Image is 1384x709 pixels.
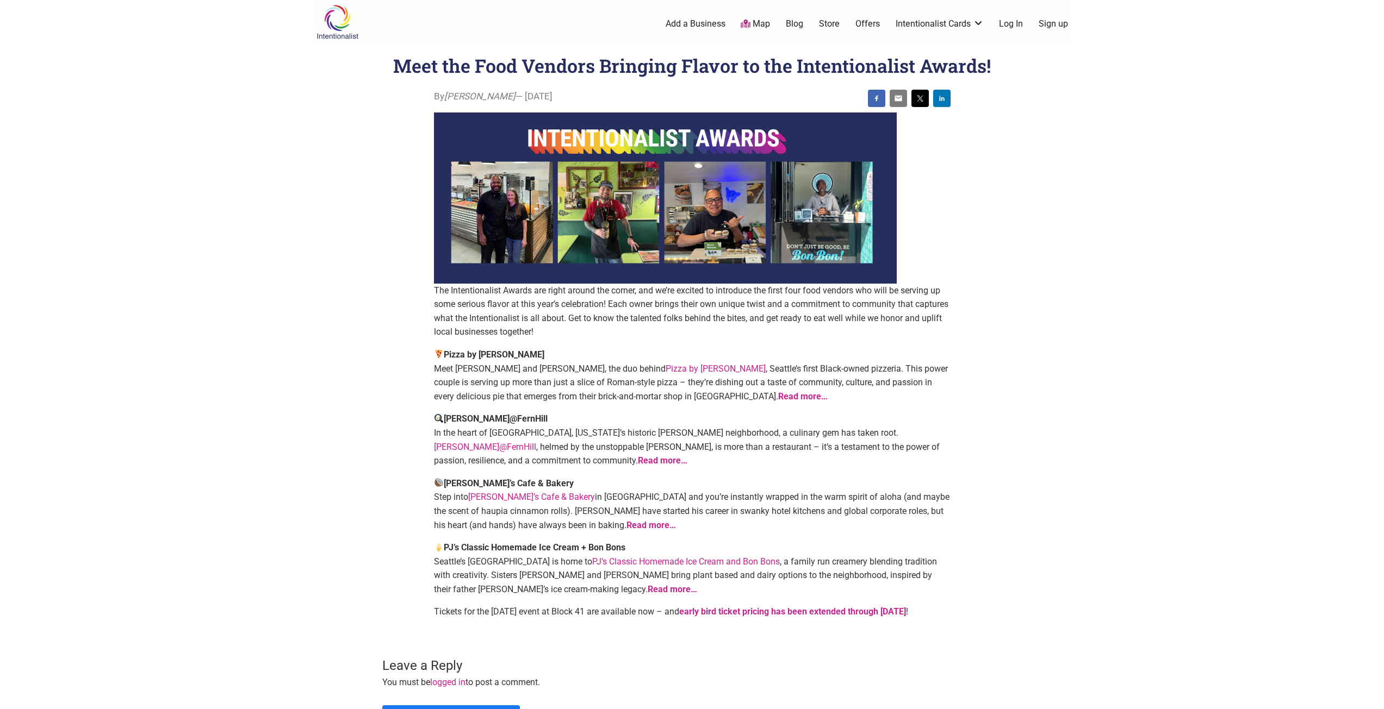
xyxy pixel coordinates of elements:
i: [PERSON_NAME] [444,91,516,102]
a: Intentionalist Cards [896,18,984,30]
img: twitter sharing button [916,94,924,103]
strong: PJ’s Classic Homemade Ice Cream + Bon Bons [434,542,625,553]
p: In the heart of [GEOGRAPHIC_DATA], [US_STATE]’s historic [PERSON_NAME] neighborhood, a culinary g... [434,412,951,467]
a: Read more… [648,584,697,594]
a: Store [819,18,840,30]
img: email sharing button [894,94,903,103]
p: Seattle’s [GEOGRAPHIC_DATA] is home to , a family run creamery blending tradition with creativity... [434,541,951,596]
strong: [PERSON_NAME]’s Cafe & Bakery [434,478,574,488]
p: You must be to post a comment. [382,675,1002,689]
p: The Intentionalist Awards are right around the corner, and we’re excited to introduce the first f... [434,284,951,339]
a: Add a Business [666,18,725,30]
a: Log In [999,18,1023,30]
img: linkedin sharing button [938,94,946,103]
h1: Meet the Food Vendors Bringing Flavor to the Intentionalist Awards! [393,53,991,78]
img: 🍕 [435,350,443,359]
strong: Pizza by [PERSON_NAME] [434,349,544,360]
h3: Leave a Reply [382,657,1002,675]
strong: [PERSON_NAME]@FernHill [434,413,548,424]
a: Read more… [778,391,828,401]
a: Read more… [626,520,676,530]
img: facebook sharing button [872,94,881,103]
a: logged in [430,677,466,687]
a: [PERSON_NAME]@FernHill [434,442,536,452]
img: 🥥 [435,478,443,487]
p: Meet [PERSON_NAME] and [PERSON_NAME], the duo behind , Seattle’s first Black-owned pizzeria. This... [434,348,951,403]
span: By — [DATE] [434,90,553,104]
a: PJ’s Classic Homemade Ice Cream and Bon Bons [592,556,780,567]
a: early bird ticket pricing has been extended through [DATE] [679,606,906,617]
a: Blog [786,18,803,30]
a: Offers [855,18,880,30]
p: Tickets for the [DATE] event at Block 41 are available now – and ! [434,605,951,619]
a: Pizza by [PERSON_NAME] [666,363,766,374]
img: 🍦 [435,543,443,551]
a: Map [741,18,770,30]
a: Sign up [1039,18,1068,30]
img: Intentionalist [312,4,363,40]
img: 🍳 [435,414,443,423]
p: Step into in [GEOGRAPHIC_DATA] and you’re instantly wrapped in the warm spirit of aloha (and mayb... [434,476,951,532]
a: Read more… [638,455,687,466]
a: [PERSON_NAME]’s Cafe & Bakery [468,492,595,502]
